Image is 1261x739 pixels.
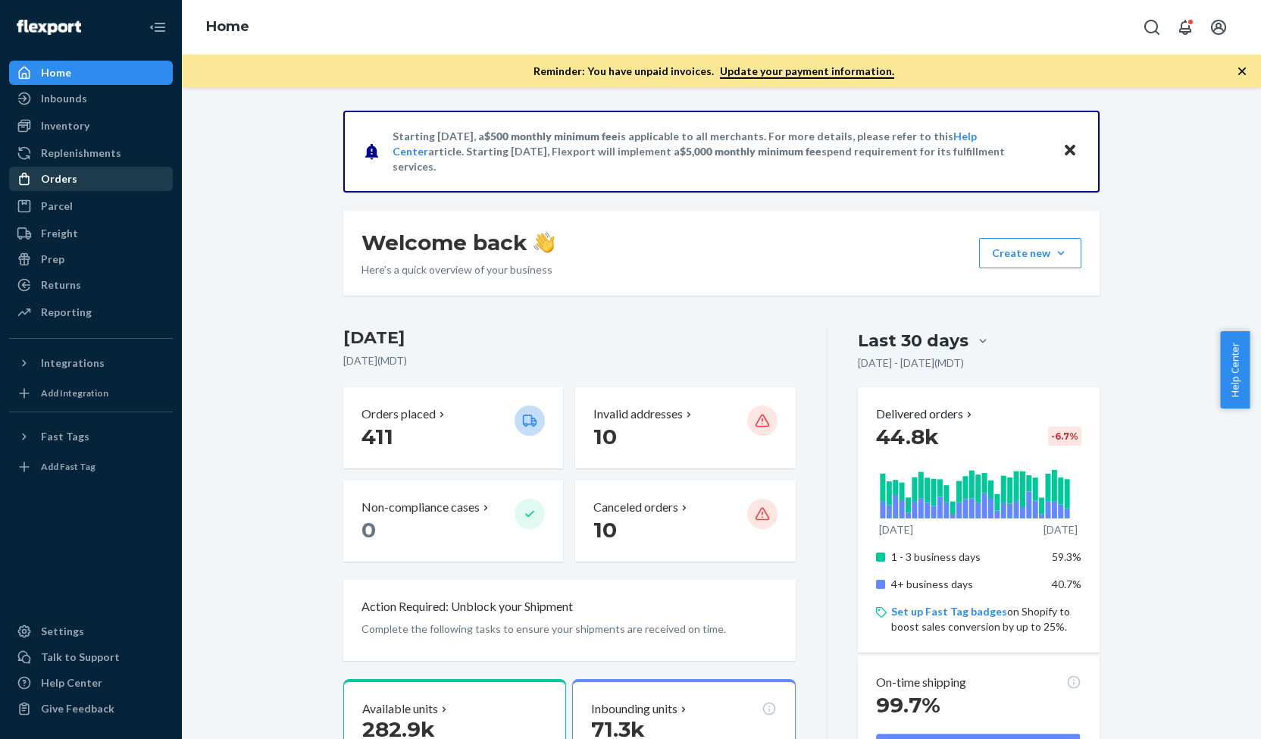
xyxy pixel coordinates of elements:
button: Close Navigation [142,12,173,42]
p: Inbounding units [591,700,677,718]
span: 99.7% [876,692,940,718]
p: 1 - 3 business days [891,550,1040,565]
ol: breadcrumbs [194,5,261,49]
p: On-time shipping [876,674,966,691]
p: [DATE] [1044,522,1078,537]
p: Available units [362,700,438,718]
div: Add Fast Tag [41,460,95,473]
div: Integrations [41,355,105,371]
a: Help Center [9,671,173,695]
button: Open Search Box [1137,12,1167,42]
div: Inbounds [41,91,87,106]
div: Give Feedback [41,701,114,716]
div: Orders [41,171,77,186]
button: Non-compliance cases 0 [343,481,563,562]
div: Home [41,65,71,80]
div: Fast Tags [41,429,89,444]
p: Canceled orders [593,499,678,516]
a: Inventory [9,114,173,138]
p: Orders placed [361,406,436,423]
img: hand-wave emoji [533,232,555,253]
img: Flexport logo [17,20,81,35]
span: 0 [361,517,376,543]
div: -6.7 % [1048,427,1081,446]
button: Canceled orders 10 [575,481,795,562]
a: Set up Fast Tag badges [891,605,1007,618]
a: Orders [9,167,173,191]
button: Delivered orders [876,406,975,423]
p: Invalid addresses [593,406,683,423]
p: [DATE] - [DATE] ( MDT ) [858,355,964,371]
div: Reporting [41,305,92,320]
a: Freight [9,221,173,246]
button: Give Feedback [9,697,173,721]
div: Freight [41,226,78,241]
a: Replenishments [9,141,173,165]
div: Returns [41,277,81,293]
span: 40.7% [1052,578,1081,590]
button: Integrations [9,351,173,375]
button: Close [1060,140,1080,162]
div: Settings [41,624,84,639]
span: 59.3% [1052,550,1081,563]
a: Home [9,61,173,85]
button: Fast Tags [9,424,173,449]
a: Update your payment information. [720,64,894,79]
a: Home [206,18,249,35]
p: Non-compliance cases [361,499,480,516]
div: Inventory [41,118,89,133]
p: Starting [DATE], a is applicable to all merchants. For more details, please refer to this article... [393,129,1048,174]
span: $5,000 monthly minimum fee [680,145,821,158]
a: Prep [9,247,173,271]
div: Help Center [41,675,102,690]
button: Open notifications [1170,12,1200,42]
span: 44.8k [876,424,939,449]
button: Open account menu [1203,12,1234,42]
div: Talk to Support [41,650,120,665]
button: Talk to Support [9,645,173,669]
p: [DATE] ( MDT ) [343,353,796,368]
p: Complete the following tasks to ensure your shipments are received on time. [361,622,778,637]
p: Here’s a quick overview of your business [361,262,555,277]
span: 10 [593,424,617,449]
button: Orders placed 411 [343,387,563,468]
span: Chat [54,11,85,24]
p: Action Required: Unblock your Shipment [361,598,573,615]
span: 411 [361,424,393,449]
span: $500 monthly minimum fee [484,130,618,142]
p: on Shopify to boost sales conversion by up to 25%. [891,604,1081,634]
div: Replenishments [41,146,121,161]
a: Add Integration [9,381,173,406]
a: Add Fast Tag [9,455,173,479]
div: Add Integration [41,387,108,399]
p: Reminder: You have unpaid invoices. [533,64,894,79]
div: Parcel [41,199,73,214]
h3: [DATE] [343,326,796,350]
a: Returns [9,273,173,297]
span: 10 [593,517,617,543]
div: Last 30 days [858,329,968,352]
p: 4+ business days [891,577,1040,592]
a: Inbounds [9,86,173,111]
button: Invalid addresses 10 [575,387,795,468]
p: [DATE] [879,522,913,537]
a: Parcel [9,194,173,218]
a: Reporting [9,300,173,324]
button: Create new [979,238,1081,268]
button: Help Center [1220,331,1250,409]
h1: Welcome back [361,229,555,256]
a: Settings [9,619,173,643]
div: Prep [41,252,64,267]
